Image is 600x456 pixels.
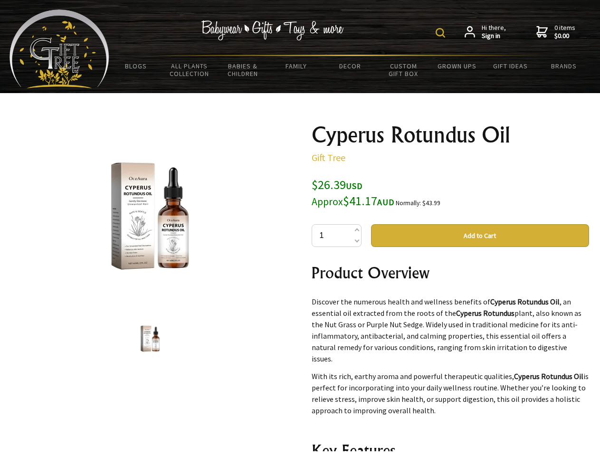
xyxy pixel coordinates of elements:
[371,224,589,247] button: Add to Cart
[482,24,506,40] span: Hi there,
[76,142,224,290] img: Cyperus Rotundus Oil
[430,56,484,76] a: Grown Ups
[456,308,514,318] strong: Cyperus Rotundus
[482,32,506,40] strong: Sign in
[377,56,430,84] a: Custom Gift Box
[323,56,377,76] a: Decor
[377,197,394,208] span: AUD
[312,177,394,209] span: $26.39 $41.17
[312,195,343,208] small: Approx
[312,296,589,364] p: Discover the numerous health and wellness benefits of , an essential oil extracted from the roots...
[484,56,537,76] a: Gift Ideas
[270,56,324,76] a: Family
[10,9,109,88] img: Babyware - Gifts - Toys and more...
[536,24,575,40] a: 0 items$0.00
[554,32,575,40] strong: $0.00
[312,123,589,146] h1: Cyperus Rotundus Oil
[216,56,270,84] a: Babies & Children
[201,20,344,40] img: Babywear - Gifts - Toys & more
[109,56,163,76] a: BLOGS
[396,199,440,207] small: Normally: $43.99
[537,56,591,76] a: Brands
[312,261,589,284] h2: Product Overview
[132,321,168,357] img: Cyperus Rotundus Oil
[465,24,506,40] a: Hi there,Sign in
[514,371,583,381] strong: Cyperus Rotundus Oil
[490,297,560,306] strong: Cyperus Rotundus Oil
[163,56,217,84] a: All Plants Collection
[346,180,362,191] span: USD
[554,23,575,40] span: 0 items
[312,370,589,416] p: With its rich, earthy aroma and powerful therapeutic qualities, is perfect for incorporating into...
[312,152,345,163] a: Gift Tree
[436,28,445,38] img: product search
